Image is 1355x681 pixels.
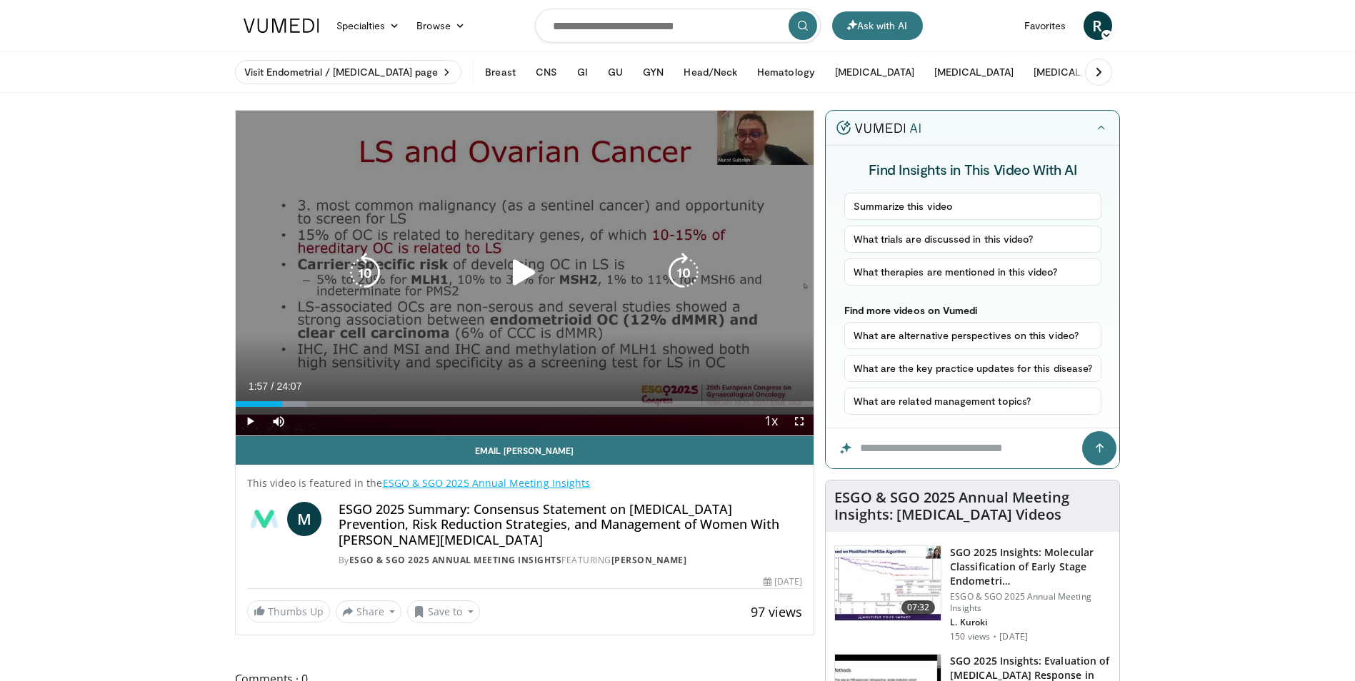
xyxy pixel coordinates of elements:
[926,58,1022,86] button: [MEDICAL_DATA]
[950,545,1111,588] h3: SGO 2025 Insights: Molecular Classification of Early Stage Endometri…
[844,193,1102,220] button: Summarize this video
[271,380,274,392] span: /
[408,11,474,40] a: Browse
[844,322,1102,349] button: What are alternative perspectives on this video?
[832,11,923,40] button: Ask with AI
[276,380,301,392] span: 24:07
[236,407,264,435] button: Play
[844,304,1102,316] p: Find more videos on Vumedi
[836,121,921,135] img: vumedi-ai-logo.v2.svg
[634,58,672,86] button: GYN
[844,226,1102,253] button: What trials are discussed in this video?
[247,476,803,490] p: This video is featured in the
[236,111,814,436] video-js: Video Player
[599,58,631,86] button: GU
[236,436,814,465] a: Email [PERSON_NAME]
[751,603,802,620] span: 97 views
[383,476,591,490] a: ESGO & SGO 2025 Annual Meeting Insights
[826,428,1119,468] input: Question for the AI
[844,160,1102,178] h4: Find Insights in This Video With AI
[1084,11,1112,40] a: R
[569,58,596,86] button: GI
[844,355,1102,382] button: What are the key practice updates for this disease?
[834,545,1111,642] a: 07:32 SGO 2025 Insights: Molecular Classification of Early Stage Endometri… ESGO & SGO 2025 Annua...
[247,502,281,536] img: ESGO & SGO 2025 Annual Meeting Insights
[950,591,1111,614] p: ESGO & SGO 2025 Annual Meeting Insights
[950,631,990,642] p: 150 views
[535,9,821,43] input: Search topics, interventions
[675,58,746,86] button: Head/Neck
[844,388,1102,415] button: What are related management topics?
[901,600,936,615] span: 07:32
[249,380,268,392] span: 1:57
[826,58,923,86] button: [MEDICAL_DATA]
[749,58,824,86] button: Hematology
[1016,11,1075,40] a: Favorites
[264,407,293,435] button: Mute
[236,401,814,407] div: Progress Bar
[764,575,802,588] div: [DATE]
[999,631,1028,642] p: [DATE]
[349,554,562,566] a: ESGO & SGO 2025 Annual Meeting Insights
[247,600,330,622] a: Thumbs Up
[407,600,480,623] button: Save to
[287,502,321,536] a: M
[756,407,785,435] button: Playback Rate
[950,617,1111,628] p: L. Kuroki
[244,19,319,33] img: VuMedi Logo
[1025,58,1121,86] button: [MEDICAL_DATA]
[336,600,402,623] button: Share
[235,60,462,84] a: Visit Endometrial / [MEDICAL_DATA] page
[476,58,524,86] button: Breast
[339,502,803,548] h4: ESGO 2025 Summary: Consensus Statement on [MEDICAL_DATA] Prevention, Risk Reduction Strategies, a...
[993,631,996,642] div: ·
[611,554,687,566] a: [PERSON_NAME]
[527,58,566,86] button: CNS
[835,546,941,620] img: 0e03db1e-6684-4364-84a8-e13cea473b21.150x105_q85_crop-smart_upscale.jpg
[785,407,814,435] button: Fullscreen
[844,258,1102,286] button: What therapies are mentioned in this video?
[328,11,409,40] a: Specialties
[339,554,803,567] div: By FEATURING
[834,489,1111,523] h4: ESGO & SGO 2025 Annual Meeting Insights: [MEDICAL_DATA] Videos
